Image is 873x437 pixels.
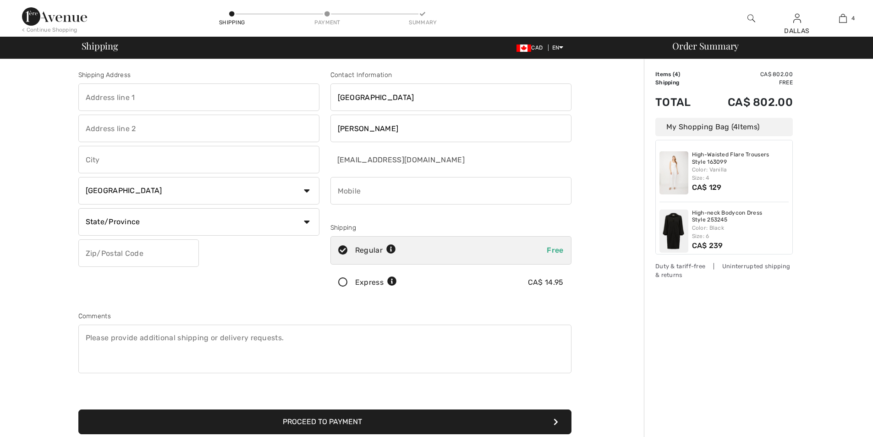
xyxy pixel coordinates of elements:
[774,26,819,36] div: DALLAS
[655,262,793,279] div: Duty & tariff-free | Uninterrupted shipping & returns
[516,44,531,52] img: Canadian Dollar
[692,183,722,192] span: CA$ 129
[704,78,793,87] td: Free
[692,166,789,182] div: Color: Vanilla Size: 4
[330,177,571,205] input: Mobile
[820,13,865,24] a: 4
[355,277,397,288] div: Express
[330,83,571,111] input: First name
[692,210,789,224] a: High-neck Bodycon Dress Style 253245
[692,224,789,240] div: Color: Black Size: 6
[78,239,199,267] input: Zip/Postal Code
[655,87,704,118] td: Total
[552,44,564,51] span: EN
[78,146,319,173] input: City
[747,13,755,24] img: search the website
[78,311,571,321] div: Comments
[330,115,571,142] input: Last name
[22,26,77,34] div: < Continue Shopping
[733,122,738,131] span: 4
[661,41,868,50] div: Order Summary
[528,277,564,288] div: CA$ 14.95
[313,18,341,27] div: Payment
[655,78,704,87] td: Shipping
[516,44,546,51] span: CAD
[655,118,793,136] div: My Shopping Bag ( Items)
[547,246,563,254] span: Free
[78,83,319,111] input: Address line 1
[78,115,319,142] input: Address line 2
[22,7,87,26] img: 1ère Avenue
[82,41,118,50] span: Shipping
[793,14,801,22] a: Sign In
[78,70,319,80] div: Shipping Address
[675,71,678,77] span: 4
[659,151,688,194] img: High-Waisted Flare Trousers Style 163099
[692,241,723,250] span: CA$ 239
[659,210,688,253] img: High-neck Bodycon Dress Style 253245
[218,18,246,27] div: Shipping
[330,70,571,80] div: Contact Information
[409,18,436,27] div: Summary
[839,13,847,24] img: My Bag
[78,409,571,434] button: Proceed to Payment
[692,151,789,166] a: High-Waisted Flare Trousers Style 163099
[330,223,571,232] div: Shipping
[793,13,801,24] img: My Info
[330,146,511,173] input: E-mail
[851,14,855,22] span: 4
[704,87,793,118] td: CA$ 802.00
[655,70,704,78] td: Items ( )
[704,70,793,78] td: CA$ 802.00
[355,245,396,256] div: Regular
